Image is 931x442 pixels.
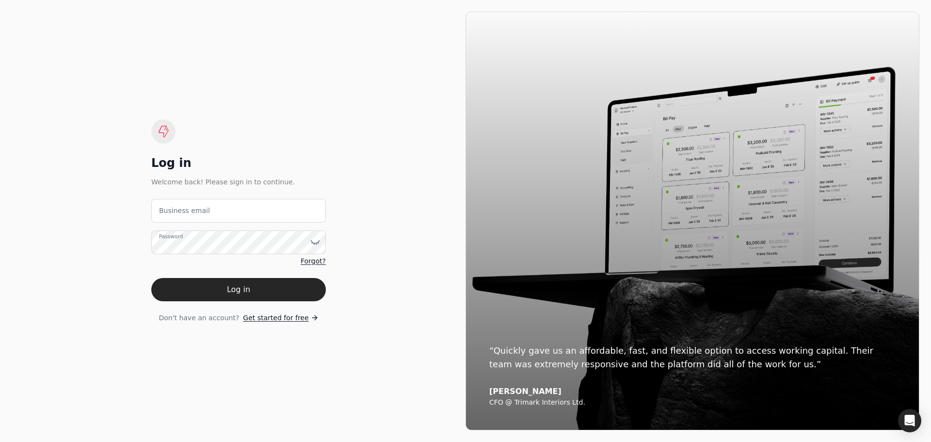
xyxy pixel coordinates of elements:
div: Welcome back! Please sign in to continue. [151,177,326,187]
span: Don't have an account? [159,313,239,323]
div: Open Intercom Messenger [898,409,921,432]
a: Get started for free [243,313,318,323]
button: Log in [151,278,326,301]
a: Forgot? [301,256,326,266]
div: [PERSON_NAME] [489,387,896,396]
label: Business email [159,206,210,216]
div: Log in [151,155,326,171]
label: Password [159,232,183,240]
div: CFO @ Trimark Interiors Ltd. [489,398,896,407]
div: “Quickly gave us an affordable, fast, and flexible option to access working capital. Their team w... [489,344,896,371]
span: Get started for free [243,313,308,323]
